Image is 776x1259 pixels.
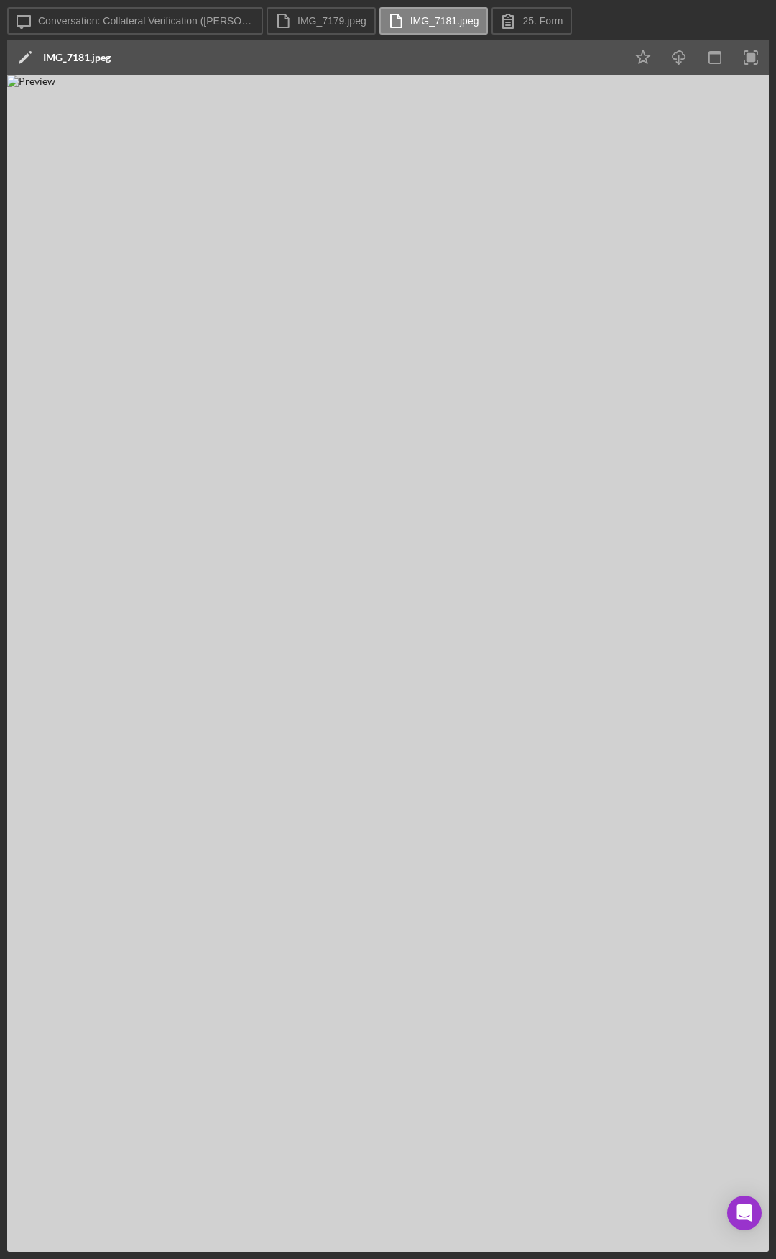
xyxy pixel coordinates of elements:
div: Open Intercom Messenger [727,1196,762,1230]
label: IMG_7179.jpeg [297,15,366,27]
label: 25. Form [522,15,563,27]
div: IMG_7181.jpeg [43,52,111,63]
button: IMG_7181.jpeg [379,7,489,35]
label: Conversation: Collateral Verification ([PERSON_NAME]) [38,15,254,27]
label: IMG_7181.jpeg [410,15,479,27]
img: Preview [7,75,769,1252]
button: IMG_7179.jpeg [267,7,376,35]
button: 25. Form [491,7,572,35]
button: Conversation: Collateral Verification ([PERSON_NAME]) [7,7,263,35]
